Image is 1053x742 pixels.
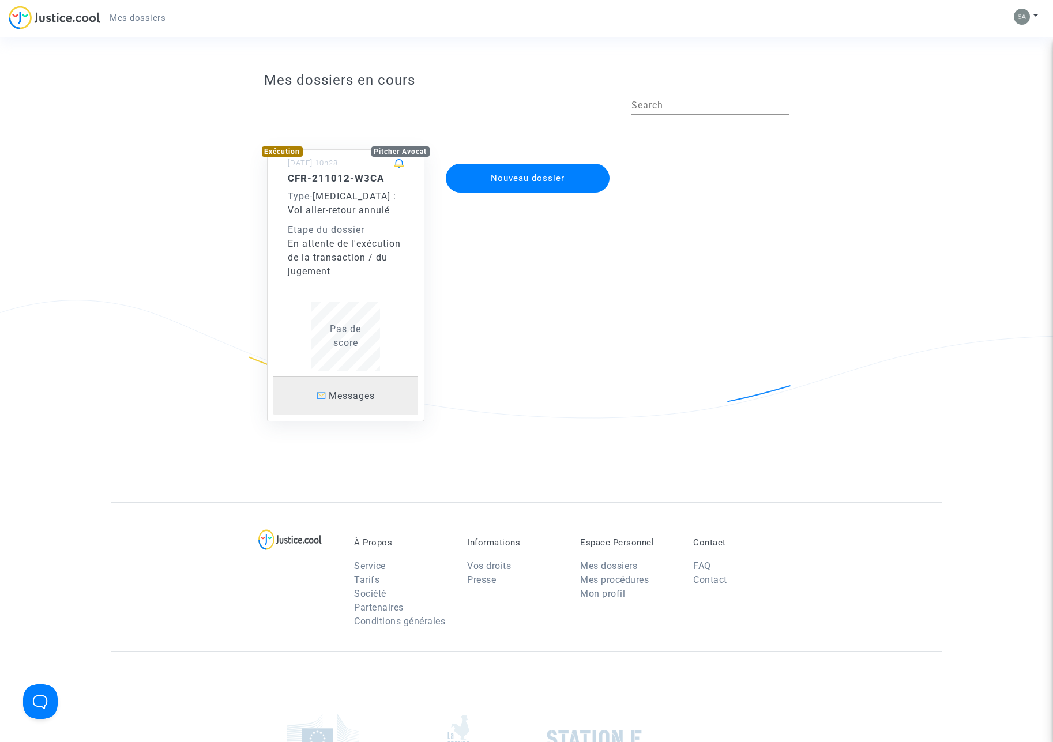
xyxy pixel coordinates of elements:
a: Société [354,588,386,599]
a: Mes procédures [580,574,649,585]
span: Pas de score [330,323,361,348]
p: Espace Personnel [580,537,676,548]
small: [DATE] 10h28 [288,159,338,167]
img: jc-logo.svg [9,6,100,29]
p: À Propos [354,537,450,548]
p: Contact [693,537,789,548]
div: Pitcher Avocat [371,146,430,157]
div: Exécution [262,146,303,157]
span: - [288,191,313,202]
span: Messages [329,390,375,401]
span: Type [288,191,310,202]
a: Service [354,560,386,571]
a: Mes dossiers [580,560,637,571]
a: FAQ [693,560,711,571]
a: Mes dossiers [100,9,175,27]
a: Nouveau dossier [445,156,611,167]
img: logo-lg.svg [258,529,322,550]
a: ExécutionPitcher Avocat[DATE] 10h28CFR-211012-W3CAType-[MEDICAL_DATA] : Vol aller-retour annuléEt... [255,126,437,421]
a: Tarifs [354,574,379,585]
h3: Mes dossiers en cours [264,72,789,89]
a: Partenaires [354,602,404,613]
h5: CFR-211012-W3CA [288,172,404,184]
iframe: Help Scout Beacon - Open [23,684,58,719]
button: Nouveau dossier [446,164,610,193]
div: Etape du dossier [288,223,404,237]
img: decc319ce032d2a63aa4e5370261ee85 [1014,9,1030,25]
a: Contact [693,574,727,585]
a: Messages [273,376,419,415]
p: Informations [467,537,563,548]
span: [MEDICAL_DATA] : Vol aller-retour annulé [288,191,396,216]
a: Presse [467,574,496,585]
a: Mon profil [580,588,625,599]
span: Mes dossiers [110,13,166,23]
div: En attente de l'exécution de la transaction / du jugement [288,237,404,278]
a: Conditions générales [354,616,445,627]
a: Vos droits [467,560,511,571]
